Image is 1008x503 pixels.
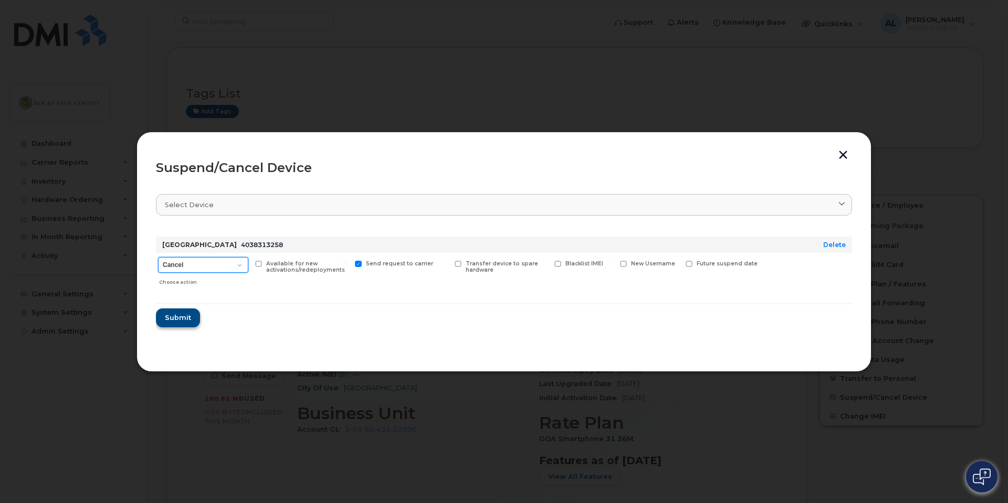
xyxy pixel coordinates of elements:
button: Submit [156,308,200,327]
a: Delete [823,241,846,249]
span: 4038313258 [241,241,283,249]
a: Select device [156,194,852,216]
span: Transfer device to spare hardware [466,260,538,274]
span: Submit [165,313,191,323]
strong: [GEOGRAPHIC_DATA] [162,241,237,249]
span: Future suspend date [697,260,758,267]
input: Send request to carrier [342,261,348,266]
input: New Username [607,261,613,266]
input: Transfer device to spare hardware [442,261,447,266]
span: New Username [631,260,675,267]
input: Available for new activations/redeployments [243,261,248,266]
div: Choose action [159,274,248,286]
span: Blacklist IMEI [565,260,603,267]
span: Select device [165,200,214,210]
input: Blacklist IMEI [542,261,547,266]
span: Send request to carrier [366,260,433,267]
div: Suspend/Cancel Device [156,162,852,174]
span: Available for new activations/redeployments [266,260,345,274]
input: Future suspend date [673,261,678,266]
img: Open chat [973,468,991,485]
